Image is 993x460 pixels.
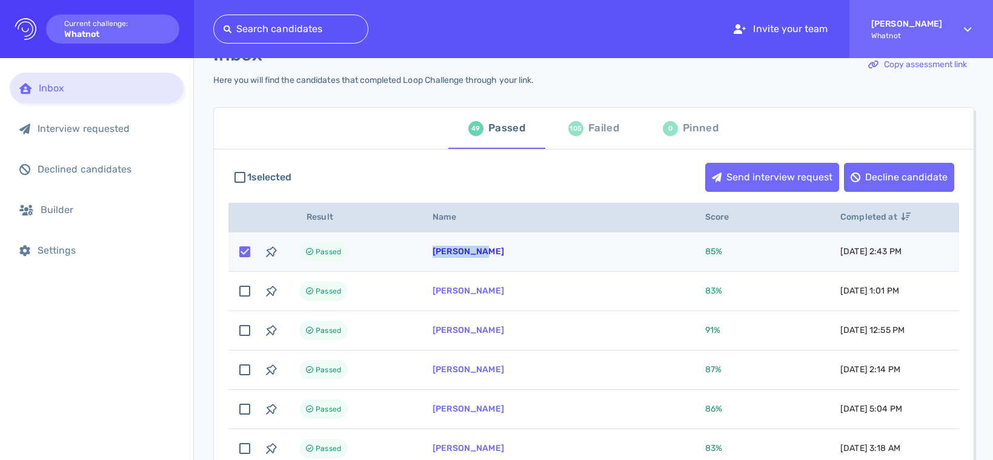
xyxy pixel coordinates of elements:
[433,364,504,375] a: [PERSON_NAME]
[213,75,534,85] div: Here you will find the candidates that completed Loop Challenge through your link.
[840,443,900,453] span: [DATE] 3:18 AM
[316,363,341,377] span: Passed
[705,163,839,192] button: Send interview request
[840,325,905,335] span: [DATE] 12:55 PM
[844,163,954,192] button: Decline candidate
[247,170,291,185] span: 1 selected
[38,245,174,256] div: Settings
[316,323,341,338] span: Passed
[316,284,341,298] span: Passed
[705,286,722,296] span: 83 %
[845,163,954,191] div: Decline candidate
[433,246,504,257] a: [PERSON_NAME]
[433,443,504,453] a: [PERSON_NAME]
[38,163,174,175] div: Declined candidates
[683,119,719,137] div: Pinned
[705,325,720,335] span: 91 %
[862,51,973,79] div: Copy assessment link
[316,441,341,456] span: Passed
[468,121,483,136] div: 49
[433,325,504,335] a: [PERSON_NAME]
[38,123,174,134] div: Interview requested
[862,50,974,79] button: Copy assessment link
[705,212,743,222] span: Score
[840,286,899,296] span: [DATE] 1:01 PM
[39,82,174,94] div: Inbox
[41,204,174,215] div: Builder
[840,404,902,414] span: [DATE] 5:04 PM
[316,402,341,416] span: Passed
[705,404,722,414] span: 86 %
[705,246,722,257] span: 85 %
[840,364,900,375] span: [DATE] 2:14 PM
[433,212,470,222] span: Name
[840,212,911,222] span: Completed at
[285,203,418,232] th: Result
[705,364,722,375] span: 87 %
[488,119,525,137] div: Passed
[588,119,619,137] div: Failed
[663,121,678,136] div: 0
[568,121,583,136] div: 105
[433,404,504,414] a: [PERSON_NAME]
[706,163,839,191] div: Send interview request
[871,31,942,40] span: Whatnot
[433,286,504,296] a: [PERSON_NAME]
[840,246,902,257] span: [DATE] 2:43 PM
[705,443,722,453] span: 83 %
[316,245,341,259] span: Passed
[871,19,942,29] strong: [PERSON_NAME]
